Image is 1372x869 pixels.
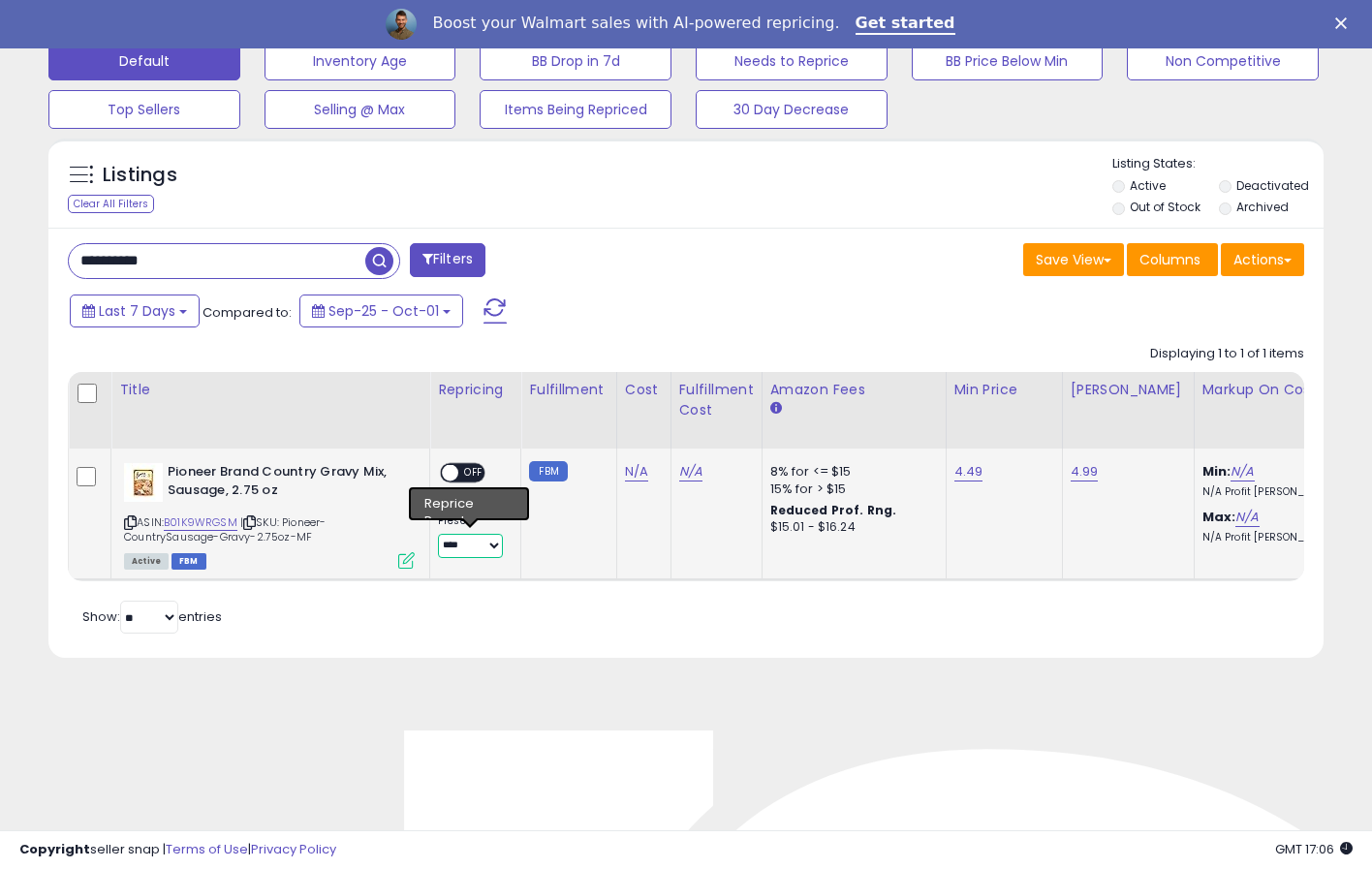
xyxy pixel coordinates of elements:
[1130,177,1166,194] label: Active
[770,502,897,518] b: Reduced Prof. Rng.
[1130,199,1200,215] label: Out of Stock
[1221,243,1304,276] button: Actions
[1139,250,1200,269] span: Columns
[625,462,648,481] a: N/A
[328,301,439,321] span: Sep-25 - Oct-01
[438,493,506,511] div: Amazon AI
[99,301,175,321] span: Last 7 Days
[438,514,506,558] div: Preset:
[625,380,663,400] div: Cost
[529,380,608,400] div: Fulfillment
[164,514,237,531] a: B01K9WRGSM
[203,303,292,322] span: Compared to:
[68,195,154,213] div: Clear All Filters
[1235,508,1259,527] a: N/A
[770,380,938,400] div: Amazon Fees
[1150,345,1304,363] div: Displaying 1 to 1 of 1 items
[1071,380,1186,400] div: [PERSON_NAME]
[1236,199,1289,215] label: Archived
[1112,155,1325,173] p: Listing States:
[438,380,513,400] div: Repricing
[696,90,888,129] button: 30 Day Decrease
[954,380,1054,400] div: Min Price
[124,463,415,567] div: ASIN:
[82,607,222,626] span: Show: entries
[432,14,839,33] div: Boost your Walmart sales with AI-powered repricing.
[770,481,931,498] div: 15% for > $15
[124,553,169,570] span: All listings currently available for purchase on Amazon
[1231,462,1254,481] a: N/A
[48,90,240,129] button: Top Sellers
[124,463,163,502] img: 41MsCTz30gL._SL40_.jpg
[954,462,983,481] a: 4.49
[770,519,931,536] div: $15.01 - $16.24
[168,463,403,504] b: Pioneer Brand Country Gravy Mix, Sausage, 2.75 oz
[410,243,485,277] button: Filters
[265,42,456,80] button: Inventory Age
[1127,243,1218,276] button: Columns
[119,380,421,400] div: Title
[1202,462,1232,481] b: Min:
[529,461,567,481] small: FBM
[480,90,671,129] button: Items Being Repriced
[856,14,955,35] a: Get started
[124,514,326,543] span: | SKU: Pioneer-CountrySausage-Gravy-2.75oz-MF
[1236,177,1309,194] label: Deactivated
[70,295,200,327] button: Last 7 Days
[679,380,754,420] div: Fulfillment Cost
[770,400,782,418] small: Amazon Fees.
[770,463,931,481] div: 8% for <= $15
[48,42,240,80] button: Default
[480,42,671,80] button: BB Drop in 7d
[1202,380,1370,400] div: Markup on Cost
[458,465,489,481] span: OFF
[1335,17,1355,29] div: Close
[103,162,177,189] h5: Listings
[1127,42,1319,80] button: Non Competitive
[265,90,456,129] button: Selling @ Max
[1071,462,1099,481] a: 4.99
[912,42,1104,80] button: BB Price Below Min
[1202,531,1363,544] p: N/A Profit [PERSON_NAME]
[299,295,463,327] button: Sep-25 - Oct-01
[1202,485,1363,499] p: N/A Profit [PERSON_NAME]
[1202,508,1236,526] b: Max:
[386,9,417,40] img: Profile image for Adrian
[171,553,206,570] span: FBM
[679,462,702,481] a: N/A
[1023,243,1124,276] button: Save View
[696,42,888,80] button: Needs to Reprice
